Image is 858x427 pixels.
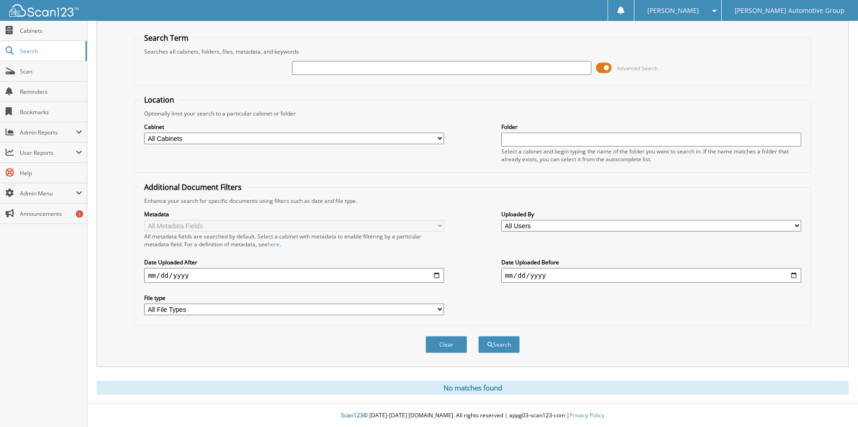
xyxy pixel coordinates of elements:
span: Search [20,47,81,55]
input: end [501,268,801,283]
label: File type [144,294,444,302]
span: User Reports [20,149,76,157]
img: scan123-logo-white.svg [9,4,79,17]
span: Reminders [20,88,82,96]
label: Cabinet [144,123,444,131]
label: Date Uploaded Before [501,258,801,266]
div: All metadata fields are searched by default. Select a cabinet with metadata to enable filtering b... [144,232,444,248]
div: Searches all cabinets, folders, files, metadata, and keywords [140,48,805,55]
div: No matches found [97,381,849,395]
span: Announcements [20,210,82,218]
legend: Location [140,95,179,105]
input: start [144,268,444,283]
div: © [DATE]-[DATE] [DOMAIN_NAME]. All rights reserved | appg03-scan123-com | [87,404,858,427]
div: Enhance your search for specific documents using filters such as date and file type. [140,197,805,205]
span: [PERSON_NAME] [647,8,699,13]
span: [PERSON_NAME] Automotive Group [735,8,845,13]
span: Cabinets [20,27,82,35]
label: Uploaded By [501,210,801,218]
button: Search [478,336,520,353]
span: Scan123 [341,411,363,419]
label: Folder [501,123,801,131]
div: Select a cabinet and begin typing the name of the folder you want to search in. If the name match... [501,147,801,163]
span: Admin Menu [20,189,76,197]
span: Advanced Search [617,65,658,72]
a: here [268,240,280,248]
span: Admin Reports [20,128,76,136]
legend: Additional Document Filters [140,182,246,192]
legend: Search Term [140,33,193,43]
iframe: Chat Widget [812,383,858,427]
a: Privacy Policy [570,411,604,419]
button: Clear [426,336,467,353]
label: Date Uploaded After [144,258,444,266]
span: Help [20,169,82,177]
label: Metadata [144,210,444,218]
div: 1 [76,210,83,218]
span: Bookmarks [20,108,82,116]
div: Optionally limit your search to a particular cabinet or folder [140,110,805,117]
span: Scan [20,67,82,75]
